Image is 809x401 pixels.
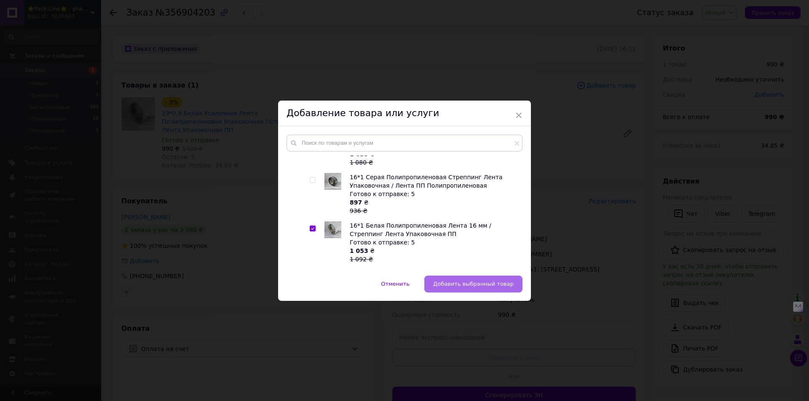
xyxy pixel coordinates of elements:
div: Готово к отправке: 5 [350,190,518,198]
span: 16*1 Серая Полипропиленовая Стреппинг Лента Упаковочная / Лента ПП Полипропиленовая [350,174,503,189]
span: 1 080 ₴ [350,159,373,166]
img: 16*1 Серая Полипропиленовая Стреппинг Лента Упаковочная / Лента ПП Полипропиленовая [324,173,341,190]
b: 1 053 [350,247,368,254]
span: Добавить выбранный товар [433,281,514,287]
span: 936 ₴ [350,207,367,214]
span: × [515,108,522,122]
button: Добавить выбранный товар [424,276,522,292]
div: ₴ [350,198,518,215]
b: 1 035 [350,151,368,157]
b: 897 [350,199,362,206]
span: Отменить [381,281,410,287]
span: 1 092 ₴ [350,256,373,263]
button: Отменить [372,276,418,292]
span: 16*1 Белая Полипропиленовая Лента 16 мм / Стреппинг Лента Упаковочная ПП [350,222,491,237]
input: Поиск по товарам и услугам [287,135,522,151]
div: Готово к отправке: 5 [350,238,518,247]
img: 16*1 Белая Полипропиленовая Лента 16 мм / Стреппинг Лента Упаковочная ПП [324,221,341,238]
div: ₴ [350,247,518,263]
div: Добавление товара или услуги [278,101,531,126]
div: ₴ [350,150,518,167]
